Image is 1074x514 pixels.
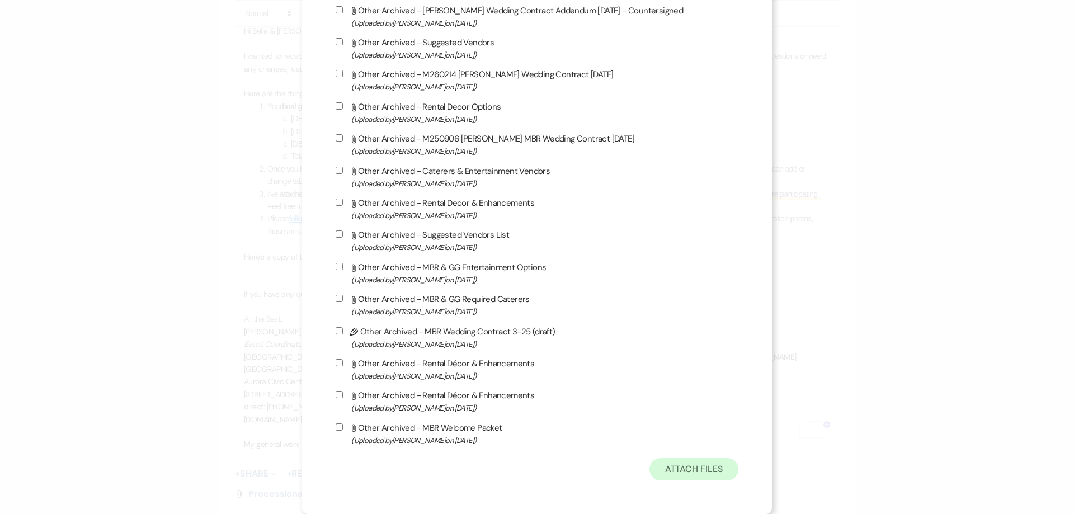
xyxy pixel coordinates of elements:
[336,423,343,431] input: Other Archived - MBR Welcome Packet(Uploaded by[PERSON_NAME]on [DATE])
[336,70,343,77] input: Other Archived - M260214 [PERSON_NAME] Wedding Contract [DATE](Uploaded by[PERSON_NAME]on [DATE])
[336,100,738,126] label: Other Archived - Rental Decor Options
[336,230,343,238] input: Other Archived - Suggested Vendors List(Uploaded by[PERSON_NAME]on [DATE])
[336,327,343,334] input: Other Archived - MBR Wedding Contract 3-25 (draft)(Uploaded by[PERSON_NAME]on [DATE])
[336,228,738,254] label: Other Archived - Suggested Vendors List
[351,145,738,158] span: (Uploaded by [PERSON_NAME] on [DATE] )
[336,391,343,398] input: Other Archived - Rental Décor & Enhancements(Uploaded by[PERSON_NAME]on [DATE])
[336,38,343,45] input: Other Archived - Suggested Vendors(Uploaded by[PERSON_NAME]on [DATE])
[336,359,343,366] input: Other Archived - Rental Décor & Enhancements(Uploaded by[PERSON_NAME]on [DATE])
[351,177,738,190] span: (Uploaded by [PERSON_NAME] on [DATE] )
[336,292,738,318] label: Other Archived - MBR & GG Required Caterers
[336,164,738,190] label: Other Archived - Caterers & Entertainment Vendors
[351,338,738,351] span: (Uploaded by [PERSON_NAME] on [DATE] )
[336,199,343,206] input: Other Archived - Rental Decor & Enhancements(Uploaded by[PERSON_NAME]on [DATE])
[351,273,738,286] span: (Uploaded by [PERSON_NAME] on [DATE] )
[351,113,738,126] span: (Uploaded by [PERSON_NAME] on [DATE] )
[336,131,738,158] label: Other Archived - M250906 [PERSON_NAME] MBR Wedding Contract [DATE]
[336,6,343,13] input: Other Archived - [PERSON_NAME] Wedding Contract Addendum [DATE] - Countersigned(Uploaded by[PERSO...
[351,305,738,318] span: (Uploaded by [PERSON_NAME] on [DATE] )
[336,295,343,302] input: Other Archived - MBR & GG Required Caterers(Uploaded by[PERSON_NAME]on [DATE])
[351,370,738,383] span: (Uploaded by [PERSON_NAME] on [DATE] )
[351,49,738,62] span: (Uploaded by [PERSON_NAME] on [DATE] )
[351,402,738,414] span: (Uploaded by [PERSON_NAME] on [DATE] )
[649,458,738,480] button: Attach Files
[336,263,343,270] input: Other Archived - MBR & GG Entertainment Options(Uploaded by[PERSON_NAME]on [DATE])
[336,421,738,447] label: Other Archived - MBR Welcome Packet
[336,134,343,142] input: Other Archived - M250906 [PERSON_NAME] MBR Wedding Contract [DATE](Uploaded by[PERSON_NAME]on [DA...
[336,260,738,286] label: Other Archived - MBR & GG Entertainment Options
[351,209,738,222] span: (Uploaded by [PERSON_NAME] on [DATE] )
[351,81,738,93] span: (Uploaded by [PERSON_NAME] on [DATE] )
[336,102,343,110] input: Other Archived - Rental Decor Options(Uploaded by[PERSON_NAME]on [DATE])
[336,67,738,93] label: Other Archived - M260214 [PERSON_NAME] Wedding Contract [DATE]
[336,35,738,62] label: Other Archived - Suggested Vendors
[351,17,738,30] span: (Uploaded by [PERSON_NAME] on [DATE] )
[351,241,738,254] span: (Uploaded by [PERSON_NAME] on [DATE] )
[336,3,738,30] label: Other Archived - [PERSON_NAME] Wedding Contract Addendum [DATE] - Countersigned
[336,196,738,222] label: Other Archived - Rental Decor & Enhancements
[336,167,343,174] input: Other Archived - Caterers & Entertainment Vendors(Uploaded by[PERSON_NAME]on [DATE])
[336,324,738,351] label: Other Archived - MBR Wedding Contract 3-25 (draft)
[336,388,738,414] label: Other Archived - Rental Décor & Enhancements
[336,356,738,383] label: Other Archived - Rental Décor & Enhancements
[351,434,738,447] span: (Uploaded by [PERSON_NAME] on [DATE] )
